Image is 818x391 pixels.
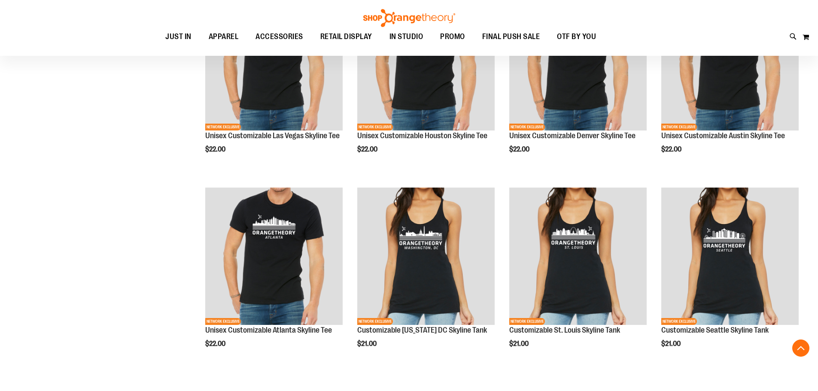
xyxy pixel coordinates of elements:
[357,145,379,153] span: $22.00
[474,27,549,47] a: FINAL PUSH SALE
[320,27,372,46] span: RETAIL DISPLAY
[661,188,799,326] a: Product image for Customizable Seattle Skyline TankNETWORK EXCLUSIVE
[205,188,343,326] a: Product image for Unisex Customizable Atlanta Skyline TeeNETWORK EXCLUSIVE
[661,131,785,140] a: Unisex Customizable Austin Skyline Tee
[362,9,456,27] img: Shop Orangetheory
[432,27,474,47] a: PROMO
[661,145,683,153] span: $22.00
[792,339,809,357] button: Back To Top
[381,27,432,47] a: IN STUDIO
[661,340,682,348] span: $21.00
[661,188,799,325] img: Product image for Customizable Seattle Skyline Tank
[509,340,530,348] span: $21.00
[255,27,303,46] span: ACCESSORIES
[357,131,487,140] a: Unisex Customizable Houston Skyline Tee
[209,27,239,46] span: APPAREL
[205,326,332,334] a: Unisex Customizable Atlanta Skyline Tee
[548,27,605,47] a: OTF BY YOU
[357,188,495,326] a: Product image for Customizable Washington DC Skyline TankNETWORK EXCLUSIVE
[389,27,423,46] span: IN STUDIO
[165,27,192,46] span: JUST IN
[357,124,393,130] span: NETWORK EXCLUSIVE
[509,326,620,334] a: Customizable St. Louis Skyline Tank
[205,318,241,325] span: NETWORK EXCLUSIVE
[509,188,647,325] img: Product image for Customizable St. Louis Skyline Tank
[205,131,340,140] a: Unisex Customizable Las Vegas Skyline Tee
[201,183,347,370] div: product
[661,124,697,130] span: NETWORK EXCLUSIVE
[557,27,596,46] span: OTF BY YOU
[205,340,227,348] span: $22.00
[353,183,499,370] div: product
[509,131,636,140] a: Unisex Customizable Denver Skyline Tee
[509,188,647,326] a: Product image for Customizable St. Louis Skyline TankNETWORK EXCLUSIVE
[357,340,378,348] span: $21.00
[505,183,651,370] div: product
[205,145,227,153] span: $22.00
[357,318,393,325] span: NETWORK EXCLUSIVE
[661,318,697,325] span: NETWORK EXCLUSIVE
[247,27,312,47] a: ACCESSORIES
[509,124,545,130] span: NETWORK EXCLUSIVE
[357,326,487,334] a: Customizable [US_STATE] DC Skyline Tank
[509,318,545,325] span: NETWORK EXCLUSIVE
[357,188,495,325] img: Product image for Customizable Washington DC Skyline Tank
[205,124,241,130] span: NETWORK EXCLUSIVE
[200,27,247,47] a: APPAREL
[509,145,531,153] span: $22.00
[312,27,381,46] a: RETAIL DISPLAY
[205,188,343,325] img: Product image for Unisex Customizable Atlanta Skyline Tee
[661,326,769,334] a: Customizable Seattle Skyline Tank
[482,27,540,46] span: FINAL PUSH SALE
[657,183,803,370] div: product
[440,27,465,46] span: PROMO
[157,27,200,47] a: JUST IN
